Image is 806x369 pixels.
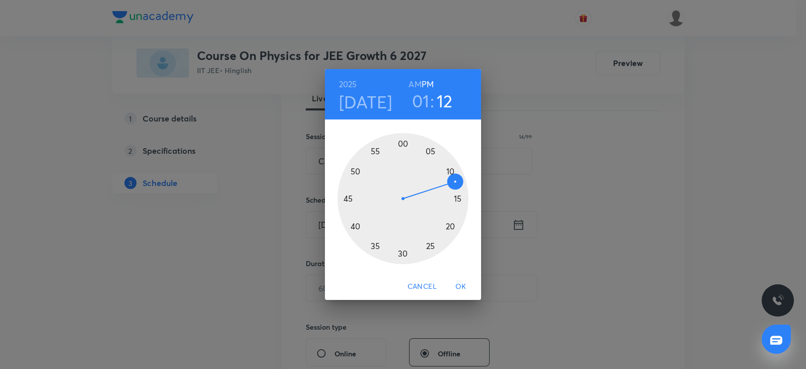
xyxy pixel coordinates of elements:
button: OK [445,277,477,296]
span: OK [449,280,473,293]
h3: : [430,90,434,111]
button: [DATE] [339,91,392,112]
button: 01 [412,90,430,111]
button: Cancel [404,277,441,296]
button: 2025 [339,77,357,91]
span: Cancel [408,280,437,293]
button: PM [422,77,434,91]
button: 12 [437,90,453,111]
button: AM [409,77,421,91]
